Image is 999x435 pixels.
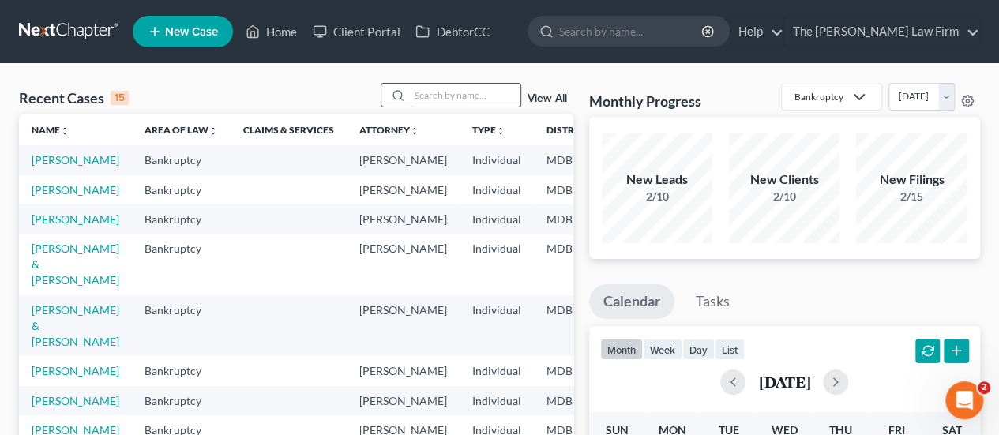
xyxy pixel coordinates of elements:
[534,175,611,204] td: MDB
[347,175,460,204] td: [PERSON_NAME]
[758,373,810,390] h2: [DATE]
[359,124,419,136] a: Attorneyunfold_more
[305,17,407,46] a: Client Portal
[132,175,231,204] td: Bankruptcy
[145,124,218,136] a: Area of Lawunfold_more
[602,189,712,204] div: 2/10
[132,386,231,415] td: Bankruptcy
[32,303,119,348] a: [PERSON_NAME] & [PERSON_NAME]
[856,171,967,189] div: New Filings
[460,204,534,234] td: Individual
[32,124,69,136] a: Nameunfold_more
[559,17,704,46] input: Search by name...
[32,212,119,226] a: [PERSON_NAME]
[460,295,534,356] td: Individual
[347,295,460,356] td: [PERSON_NAME]
[534,145,611,174] td: MDB
[546,124,599,136] a: Districtunfold_more
[600,339,643,360] button: month
[589,284,674,319] a: Calendar
[729,171,839,189] div: New Clients
[643,339,682,360] button: week
[32,394,119,407] a: [PERSON_NAME]
[528,93,567,104] a: View All
[208,126,218,136] i: unfold_more
[132,234,231,295] td: Bankruptcy
[32,153,119,167] a: [PERSON_NAME]
[534,356,611,385] td: MDB
[715,339,745,360] button: list
[32,183,119,197] a: [PERSON_NAME]
[460,175,534,204] td: Individual
[496,126,505,136] i: unfold_more
[32,364,119,377] a: [PERSON_NAME]
[19,88,129,107] div: Recent Cases
[602,171,712,189] div: New Leads
[132,356,231,385] td: Bankruptcy
[729,189,839,204] div: 2/10
[347,386,460,415] td: [PERSON_NAME]
[132,204,231,234] td: Bankruptcy
[410,126,419,136] i: unfold_more
[238,17,305,46] a: Home
[730,17,783,46] a: Help
[231,114,347,145] th: Claims & Services
[32,242,119,287] a: [PERSON_NAME] & [PERSON_NAME]
[534,386,611,415] td: MDB
[347,145,460,174] td: [PERSON_NAME]
[682,284,744,319] a: Tasks
[460,386,534,415] td: Individual
[460,234,534,295] td: Individual
[410,84,520,107] input: Search by name...
[682,339,715,360] button: day
[132,145,231,174] td: Bankruptcy
[347,356,460,385] td: [PERSON_NAME]
[407,17,497,46] a: DebtorCC
[978,381,990,394] span: 2
[785,17,979,46] a: The [PERSON_NAME] Law Firm
[460,356,534,385] td: Individual
[132,295,231,356] td: Bankruptcy
[347,234,460,295] td: [PERSON_NAME]
[589,92,701,111] h3: Monthly Progress
[794,90,843,103] div: Bankruptcy
[111,91,129,105] div: 15
[856,189,967,204] div: 2/15
[945,381,983,419] iframe: Intercom live chat
[534,295,611,356] td: MDB
[460,145,534,174] td: Individual
[60,126,69,136] i: unfold_more
[534,234,611,295] td: MDB
[472,124,505,136] a: Typeunfold_more
[534,204,611,234] td: MDB
[347,204,460,234] td: [PERSON_NAME]
[165,26,218,38] span: New Case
